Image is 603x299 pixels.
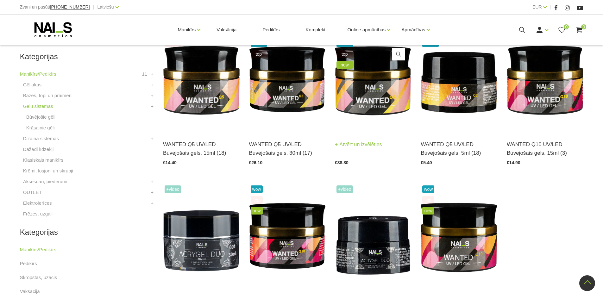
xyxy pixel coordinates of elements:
[422,185,434,193] span: wow
[335,184,411,289] img: Kas ir AKRIGELS “DUO GEL” un kādas problēmas tas risina?• Tas apvieno ērti modelējamā akrigela un...
[151,81,154,89] a: +
[422,196,434,204] span: top
[211,15,242,45] a: Vaksācija
[163,140,239,157] a: WANTED Q5 UV/LED Būvējošais gels, 15ml (18)
[50,4,90,9] span: [PHONE_NUMBER]
[251,207,263,215] span: new
[23,146,54,153] a: Dažādi līdzekļi
[249,184,325,289] img: Gels WANTED NAILS cosmetics tehniķu komanda ir radījusi gelu, kas ilgi jau ir katra meistara mekl...
[507,140,583,157] a: WANTED Q10 UV/LED Būvējošais gels, 15ml (3)
[301,15,332,45] a: Komplekti
[251,50,267,58] span: top
[23,81,41,89] a: Gēllakas
[23,92,72,99] a: Bāzes, topi un praimeri
[151,135,154,142] a: +
[163,160,177,165] span: €14.40
[249,27,325,132] img: Gels WANTED NAILS cosmetics tehniķu komanda ir radījusi gelu, kas ilgi jau ir katra meistara mekl...
[151,178,154,185] a: +
[336,61,353,69] span: new
[249,140,325,157] a: WANTED Q5 UV/LED Būvējošais gels, 30ml (17)
[20,3,90,11] div: Zvani un pasūti
[421,160,432,165] span: €5.40
[20,70,56,78] a: Manikīrs/Pedikīrs
[20,260,37,267] a: Pedikīrs
[20,274,57,281] a: Skropstas, uzacis
[575,26,583,34] a: 0
[151,70,154,78] a: +
[251,185,263,193] span: wow
[581,24,586,29] span: 0
[151,199,154,207] a: +
[507,27,583,132] img: Gels WANTED NAILS cosmetics tehniķu komanda ir radījusi gelu, kas ilgi jau ir katra meistara mekl...
[163,184,239,289] img: Kas ir AKRIGELS “DUO GEL” un kādas problēmas tas risina?• Tas apvieno ērti modelējamā akrigela un...
[165,185,181,193] span: +Video
[20,53,154,61] h2: Kategorijas
[507,160,520,165] span: €14.90
[23,199,52,207] a: Elektroierīces
[532,3,542,11] a: EUR
[422,207,434,215] span: new
[336,50,353,58] span: top
[249,160,263,165] span: €26.10
[97,3,114,11] a: Latviešu
[23,167,73,175] a: Krēmi, losjoni un skrubji
[20,288,40,295] a: Vaksācija
[20,228,154,236] h2: Kategorijas
[23,156,64,164] a: Klasiskais manikīrs
[564,24,569,29] span: 0
[335,160,349,165] span: €38.80
[142,70,147,78] span: 11
[347,17,386,42] a: Online apmācības
[251,196,263,204] span: top
[421,140,497,157] a: WANTED Q5 UV/LED Būvējošais gels, 5ml (18)
[26,113,56,121] a: Būvējošie gēli
[178,17,196,42] a: Manikīrs
[257,15,285,45] a: Pedikīrs
[23,135,59,142] a: Dizaina sistēmas
[20,246,56,253] a: Manikīrs/Pedikīrs
[401,17,425,42] a: Apmācības
[336,185,353,193] span: +Video
[23,210,53,218] a: Frēzes, uzgaļi
[151,103,154,110] a: +
[335,27,411,132] img: Gels WANTED NAILS cosmetics tehniķu komanda ir radījusi gelu, kas ilgi jau ir katra meistara mekl...
[23,178,67,185] a: Aksesuāri, piederumi
[558,26,566,34] a: 0
[335,140,382,149] a: Atvērt un izvēlēties
[163,27,239,132] img: Gels WANTED NAILS cosmetics tehniķu komanda ir radījusi gelu, kas ilgi jau ir katra meistara mekl...
[50,5,90,9] a: [PHONE_NUMBER]
[23,189,42,196] a: OUTLET
[93,3,94,11] span: |
[26,124,55,132] a: Krāsainie gēli
[23,103,53,110] a: Gēlu sistēmas
[421,27,497,132] img: Gels WANTED NAILS cosmetics tehniķu komanda ir radījusi gelu, kas ilgi jau ir katra meistara mekl...
[421,184,497,289] img: Gels WANTED NAILS cosmetics tehniķu komanda ir radījusi gelu, kas ilgi jau ir katra meistara mekl...
[151,189,154,196] a: +
[151,92,154,99] a: +
[550,3,551,11] span: |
